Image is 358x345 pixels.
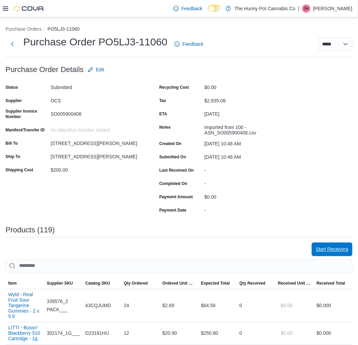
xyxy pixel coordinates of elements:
button: Qty Received [237,278,276,289]
span: Edit [96,66,104,73]
span: Feedback [183,41,203,47]
span: Qty Received [240,281,266,286]
span: 339576_2 PACK___ [47,298,80,314]
label: Ship To [5,154,20,159]
button: Purchase Orders [5,26,42,32]
label: Manifest/Transfer ID [5,127,45,133]
div: 0 [237,299,276,313]
label: Supplier Invoice Number [5,109,48,119]
span: Catalog SKU [85,281,110,286]
span: $0.00 [281,330,293,337]
button: Edit [85,63,107,76]
button: $0.00 [278,327,295,340]
h1: Purchase Order PO5LJ3-11060 [23,35,168,49]
nav: An example of EuiBreadcrumbs [5,26,353,34]
label: Recycling Cost [159,85,189,90]
label: Payment Amount [159,194,193,200]
button: PO5LJ3-11060 [48,26,80,32]
button: Expected Total [198,278,237,289]
button: Received Total [314,278,353,289]
h3: Purchase Order Details [5,66,84,74]
div: 24 [121,299,160,313]
div: [STREET_ADDRESS][PERSON_NAME] [51,151,142,159]
div: 0 [237,327,276,340]
a: Feedback [172,37,206,51]
div: $20.90 [160,327,198,340]
div: SO005900408 [51,109,142,117]
label: Submitted On [159,154,186,160]
div: Jesse Hughes [302,4,310,13]
span: Expected Total [201,281,230,286]
label: Created On [159,141,182,146]
div: - [204,165,296,173]
label: Bill To [5,141,18,146]
input: Dark Mode [208,5,222,12]
p: | [298,4,300,13]
label: Completed On [159,181,187,186]
span: D23181HU [85,329,109,337]
div: $0.00 [204,82,296,90]
div: $200.00 [51,164,142,173]
span: 302174_1G___ [47,329,80,337]
div: $0.00 [204,191,296,200]
label: Shipping Cost [5,167,33,173]
h3: Products (119) [5,226,55,234]
div: OCS [51,95,142,103]
label: Last Received On [159,168,194,173]
div: $0.00 0 [317,302,350,310]
div: - [204,178,296,186]
span: $0.00 [281,302,293,309]
label: Payment Date [159,207,186,213]
span: Received Total [317,281,345,286]
button: Received Unit Cost [275,278,314,289]
button: Supplier SKU [44,278,83,289]
button: LITTI - Bussn' Blackberry 510 Cartridge - 1g [8,325,41,342]
span: 43CQJUMD [85,302,111,310]
div: Imported from 100 - ASN_SO005900408.csv [204,122,296,135]
div: Submitted [51,82,142,90]
span: Supplier SKU [47,281,73,286]
span: Start Receiving [316,246,348,253]
span: JH [304,4,309,13]
button: $0.00 [278,299,295,313]
span: Ordered Unit Cost [162,281,196,286]
label: Notes [159,125,171,130]
div: [DATE] 10:46 AM [204,152,296,160]
img: Cova [14,5,44,12]
button: Item [5,278,44,289]
div: $250.80 [198,327,237,340]
div: $2.69 [160,299,198,313]
p: [PERSON_NAME] [313,4,353,13]
label: Tax [159,98,166,103]
div: $0.00 0 [317,329,350,337]
button: Ordered Unit Cost [160,278,198,289]
div: 12 [121,327,160,340]
label: Status [5,85,18,90]
span: Received Unit Cost [278,281,311,286]
div: [DATE] [204,109,296,117]
p: The Hunny Pot Cannabis Co [235,4,295,13]
span: Item [8,281,17,286]
div: [STREET_ADDRESS][PERSON_NAME] [51,138,142,146]
div: $64.56 [198,299,237,313]
span: Feedback [182,5,202,12]
div: [DATE] 10:46 AM [204,138,296,146]
div: - [204,205,296,213]
button: Qty Ordered [121,278,160,289]
a: Feedback [171,2,205,15]
button: Wyld - Real Fruit Sour Tangerine Gummies - 2 x 5:0 [8,292,41,319]
button: Catalog SKU [83,278,121,289]
button: Next [5,37,19,51]
label: Supplier [5,98,22,103]
span: Qty Ordered [124,281,148,286]
label: ETA [159,111,167,117]
div: $2,935.08 [204,95,296,103]
button: Start Receiving [312,243,353,256]
div: No Manifest Number added [51,125,142,133]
